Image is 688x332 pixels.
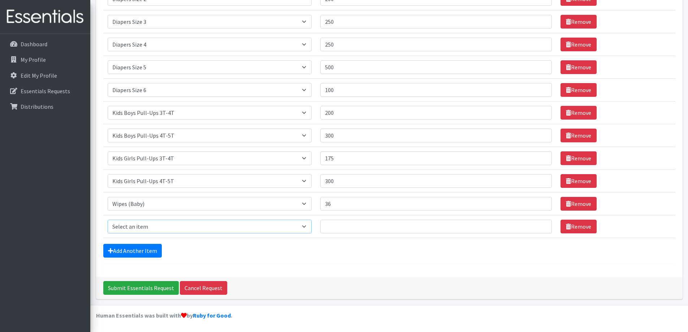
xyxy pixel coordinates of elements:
p: Distributions [21,103,53,110]
p: My Profile [21,56,46,63]
a: Dashboard [3,37,87,51]
a: Distributions [3,99,87,114]
p: Edit My Profile [21,72,57,79]
a: Essentials Requests [3,84,87,98]
a: Remove [561,129,597,142]
a: Remove [561,151,597,165]
img: HumanEssentials [3,5,87,29]
a: Remove [561,220,597,233]
strong: Human Essentials was built with by . [96,312,232,319]
a: Remove [561,83,597,97]
a: Ruby for Good [193,312,231,319]
a: Remove [561,38,597,51]
p: Essentials Requests [21,87,70,95]
a: Add Another Item [103,244,162,258]
input: Submit Essentials Request [103,281,179,295]
a: My Profile [3,52,87,67]
p: Dashboard [21,40,47,48]
a: Cancel Request [180,281,227,295]
a: Remove [561,60,597,74]
a: Remove [561,174,597,188]
a: Edit My Profile [3,68,87,83]
a: Remove [561,15,597,29]
a: Remove [561,106,597,120]
a: Remove [561,197,597,211]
